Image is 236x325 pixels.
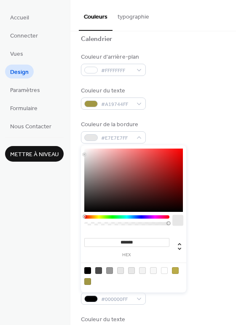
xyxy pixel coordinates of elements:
[5,46,28,60] a: Vues
[101,100,132,109] span: #A19744FF
[5,83,45,97] a: Paramètres
[81,120,144,129] div: Couleur de la bordure
[150,267,157,274] div: rgb(248, 248, 248)
[10,104,38,113] span: Formulaire
[81,35,112,44] div: Calendrier
[128,267,135,274] div: rgb(232, 232, 232)
[10,14,29,22] span: Accueil
[172,267,179,274] div: rgb(186, 171, 71)
[10,68,29,77] span: Design
[161,267,168,274] div: rgb(255, 255, 255)
[139,267,146,274] div: rgb(243, 243, 243)
[84,253,169,257] label: hex
[10,86,40,95] span: Paramètres
[81,53,144,62] div: Couleur d'arrière-plan
[117,267,124,274] div: rgb(231, 231, 231)
[81,87,144,95] div: Couleur du texte
[84,278,91,285] div: rgb(161, 151, 68)
[10,50,23,59] span: Vues
[106,267,113,274] div: rgb(153, 153, 153)
[5,101,43,115] a: Formulaire
[5,119,56,133] a: Nous Contacter
[5,28,43,42] a: Connecter
[101,295,132,304] span: #000000FF
[95,267,102,274] div: rgb(74, 74, 74)
[101,66,132,75] span: #FFFFFFFF
[5,10,34,24] a: Accueil
[81,315,144,324] div: Couleur du texte
[10,122,51,131] span: Nous Contacter
[101,134,132,143] span: #E7E7E7FF
[10,150,59,159] span: Mettre à niveau
[5,65,34,79] a: Design
[5,146,64,162] button: Mettre à niveau
[84,267,91,274] div: rgb(0, 0, 0)
[10,32,38,41] span: Connecter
